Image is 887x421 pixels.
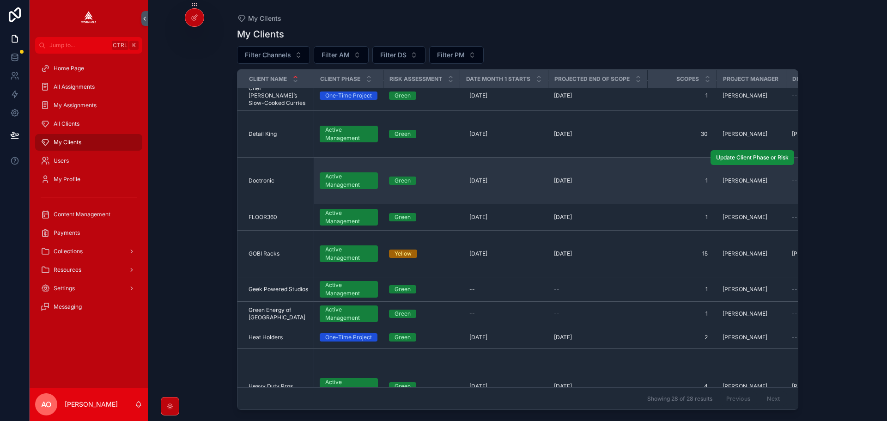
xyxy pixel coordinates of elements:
span: Filter PM [437,50,465,60]
a: -- [554,286,642,293]
a: [DATE] [554,334,642,341]
a: [DATE] [466,246,543,261]
a: My Clients [237,14,281,23]
img: App logo [81,11,96,26]
span: Settings [54,285,75,292]
div: Green [395,285,411,293]
a: [PERSON_NAME] [792,250,851,257]
a: Green [389,382,455,390]
a: Active Management [320,172,378,189]
a: Active Management [320,209,378,226]
span: My Profile [54,176,80,183]
a: 4 [653,379,711,394]
a: One-Time Project [320,92,378,100]
span: -- [792,214,797,221]
span: 15 [657,250,708,257]
div: Green [395,382,411,390]
a: Heavy Duty Pros [249,383,309,390]
span: Green Energy of [GEOGRAPHIC_DATA] [249,306,309,321]
span: [PERSON_NAME] [723,334,767,341]
span: [DATE] [554,383,572,390]
a: [PERSON_NAME] [723,177,781,184]
a: Green [389,92,455,100]
a: Resources [35,262,142,278]
span: [PERSON_NAME] [792,130,837,138]
div: One-Time Project [325,92,372,100]
a: Doctronic [249,177,309,184]
a: 30 [653,127,711,141]
button: Select Button [314,46,369,64]
span: 4 [657,383,708,390]
span: My Assignments [54,102,97,109]
div: scrollable content [30,54,148,327]
a: [PERSON_NAME] [723,214,781,221]
a: Green [389,177,455,185]
span: Doctronic [249,177,274,184]
span: [PERSON_NAME] [723,92,767,99]
span: 1 [657,177,708,184]
span: Collections [54,248,83,255]
a: -- [466,282,543,297]
a: [DATE] [554,250,642,257]
a: -- [792,310,851,317]
span: Showing 28 of 28 results [647,395,712,403]
div: Green [395,310,411,318]
button: Select Button [429,46,484,64]
div: Active Management [325,305,372,322]
span: -- [792,310,797,317]
span: Filter Channels [245,50,291,60]
a: Geek Powered Studios [249,286,309,293]
span: [DATE] [469,383,487,390]
a: -- [792,214,851,221]
span: 2 [657,334,708,341]
a: Chef [PERSON_NAME]’s Slow-Cooked Curries [249,85,309,107]
span: Digital Strategist [792,75,850,83]
div: Green [395,177,411,185]
a: Content Management [35,206,142,223]
a: [DATE] [466,88,543,103]
a: [PERSON_NAME] [792,130,851,138]
a: Active Management [320,245,378,262]
span: [DATE] [469,250,487,257]
a: [PERSON_NAME] [723,250,781,257]
span: GOBI Racks [249,250,279,257]
a: [DATE] [554,383,642,390]
span: [DATE] [554,92,572,99]
a: Yellow [389,250,455,258]
a: 15 [653,246,711,261]
span: [PERSON_NAME] [792,250,837,257]
a: 1 [653,282,711,297]
p: [PERSON_NAME] [65,400,118,409]
a: 1 [653,173,711,188]
a: [DATE] [554,92,642,99]
span: [PERSON_NAME] [723,214,767,221]
a: My Profile [35,171,142,188]
a: -- [792,177,851,184]
button: Update Client Phase or Risk [711,150,794,165]
a: [DATE] [466,127,543,141]
div: Active Management [325,126,372,142]
span: [PERSON_NAME] [723,383,767,390]
span: 1 [657,286,708,293]
a: -- [554,310,642,317]
div: -- [469,310,475,317]
a: Collections [35,243,142,260]
a: Messaging [35,299,142,315]
a: [PERSON_NAME] [723,92,781,99]
a: Active Management [320,126,378,142]
div: Green [395,213,411,221]
a: [DATE] [466,173,543,188]
a: [DATE] [466,210,543,225]
span: [PERSON_NAME] [723,130,767,138]
div: Active Management [325,209,372,226]
a: -- [792,334,851,341]
h1: My Clients [237,28,284,41]
a: [PERSON_NAME] [723,310,781,317]
span: -- [792,334,797,341]
span: 1 [657,310,708,317]
div: Active Management [325,245,372,262]
span: Jump to... [49,42,108,49]
span: Client Phase [320,75,360,83]
span: -- [792,177,797,184]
